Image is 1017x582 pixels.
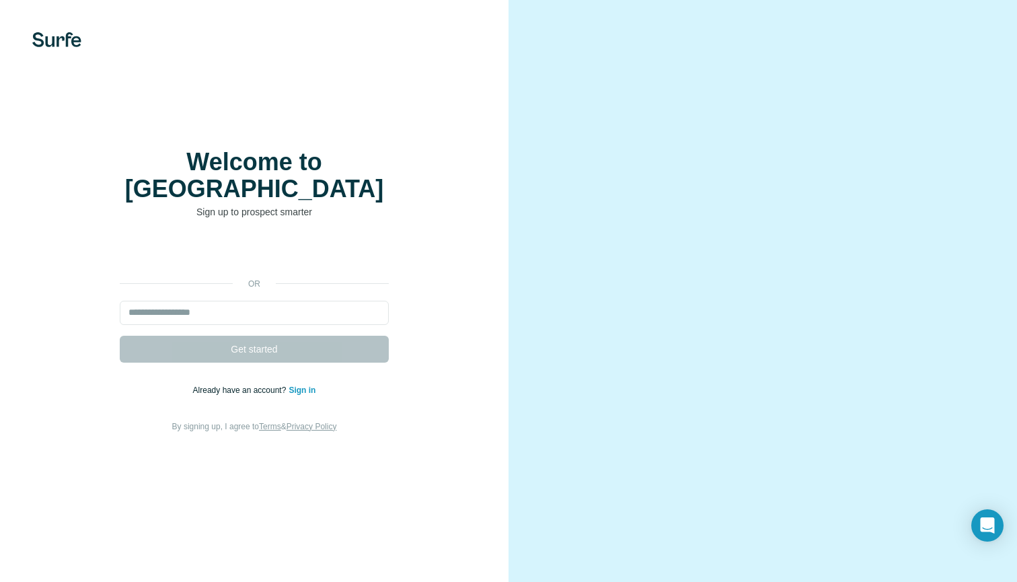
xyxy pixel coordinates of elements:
iframe: زر تسجيل الدخول باستخدام حساب Google [113,239,396,268]
h1: Welcome to [GEOGRAPHIC_DATA] [120,149,389,203]
iframe: مربع حوار تسجيل الدخول باستخدام حساب Google [741,13,1004,151]
img: Surfe's logo [32,32,81,47]
p: or [233,278,276,290]
a: Privacy Policy [287,422,337,431]
span: By signing up, I agree to & [172,422,337,431]
p: Sign up to prospect smarter [120,205,389,219]
a: Terms [259,422,281,431]
a: Sign in [289,386,315,395]
div: Open Intercom Messenger [971,509,1004,542]
span: Already have an account? [193,386,289,395]
div: تسجيل الدخول باستخدام حساب Google (يفتح الرابط في علامة تبويب جديدة) [120,239,389,268]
